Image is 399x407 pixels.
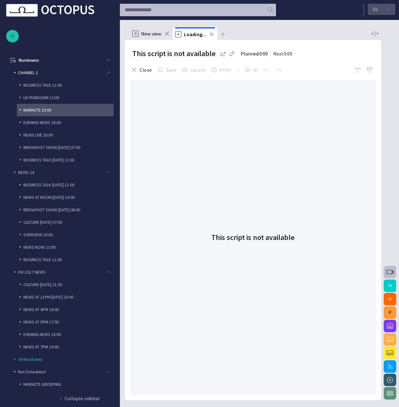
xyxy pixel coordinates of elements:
div: NEWS AT NOON [DATE] 10:00 [17,191,114,203]
p: BUSINESS TALK 11:00 [23,256,114,263]
p: CULTURE [DATE] 07:00 [23,219,114,225]
p: S V [373,6,378,13]
div: RLoading... [173,27,218,40]
p: MARKETS 15:00 [23,107,114,113]
div: MARKETS GROUPING [17,378,114,390]
div: NNew view [130,27,173,40]
p: MARKETS GROUPING [23,381,114,387]
img: Octopus News Room [6,4,94,17]
button: P [384,306,396,319]
div: NEWS AT 5PM 17:00 [17,316,114,328]
p: Rundowns [19,57,39,63]
div: BUSINESS TALK [DATE] 11:00 [17,154,114,166]
button: Close [130,64,154,75]
div: NEWS LIVE 20:00 [17,129,114,141]
p: Not Scheduled [18,369,107,375]
p: CULTURE [DATE] 21:30 [23,281,114,288]
div: NEWS AT 4PM 16:00 [17,303,114,316]
button: M [384,280,396,292]
p: BREAKFAST SHOW [DATE] 07:00 [23,144,114,151]
p: R [175,31,181,37]
span: Loading... [184,31,206,37]
div: NEWS AT 11PM [DATE] 23:00 [17,291,114,303]
div: EVENING NEWS 18:00 [17,328,114,341]
p: EVENING NEWS 18:00 [23,119,114,126]
div: BREAKFAST SHOW [DATE] 07:00 [17,141,114,154]
span: New view [141,31,161,37]
div: CULTURE [DATE] 07:00 [17,216,114,228]
p: NEWS AT 4PM 16:00 [23,306,114,313]
p: FM 103.7 NEWS [18,269,107,275]
div: BUSINESS TALK 11:00 [17,79,114,91]
p: US RUNDOWN 12:00 [23,94,114,101]
p: All Rundowns [18,356,114,362]
p: Collapse sidebar [63,395,104,402]
ul: main menu [6,29,114,367]
h2: This script is not available [211,233,295,242]
p: NEWS LIVE 20:00 [23,132,114,138]
div: NEWS NOW! 13:00 [17,241,114,253]
div: CULTURE [DATE] 21:30 [17,278,114,291]
div: US RUNDOWN 12:00 [17,91,114,104]
p: OVERVIEW 20:00 [23,232,114,238]
p: BREAKFAST SHOW [DATE] 08:00 [23,207,114,213]
p: NEWS AT 11PM [DATE] 23:00 [23,294,114,300]
p: NEWS 24 [18,169,107,175]
button: Collapse sidebar [9,392,110,405]
p: BUSINESS TALK 11:00 [23,82,114,88]
div: BUSINESS TALK 11:00 [17,253,114,266]
h2: This script is not available [132,49,216,59]
div: BUSINESS TALK [DATE] 11:00 [17,179,114,191]
p: BUSINESS TALK [DATE] 11:00 [23,157,114,163]
p: CHANNEL 2 [18,69,107,76]
button: SV [368,4,395,15]
p: NEWS AT 5PM 17:00 [23,319,114,325]
p: N [132,31,139,37]
div: NEWS AT 7PM 19:00 [17,341,114,353]
div: EVENING NEWS 18:00 [17,116,114,129]
button: M [384,293,396,305]
p: NEWS AT NOON [DATE] 10:00 [23,194,114,200]
p: EVENING NEWS 18:00 [23,331,114,338]
p: NEWS AT 7PM 19:00 [23,344,114,350]
div: BREAKFAST SHOW [DATE] 08:00 [17,203,114,216]
div: OVERVIEW 20:00 [17,228,114,241]
p: Planned: 0:00 [241,50,268,57]
p: NEWS NOW! 13:00 [23,244,114,250]
p: Real: 0:00 [273,50,292,57]
div: MARKETS 15:00 [17,104,114,116]
p: BUSINESS TALK [DATE] 11:00 [23,182,114,188]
